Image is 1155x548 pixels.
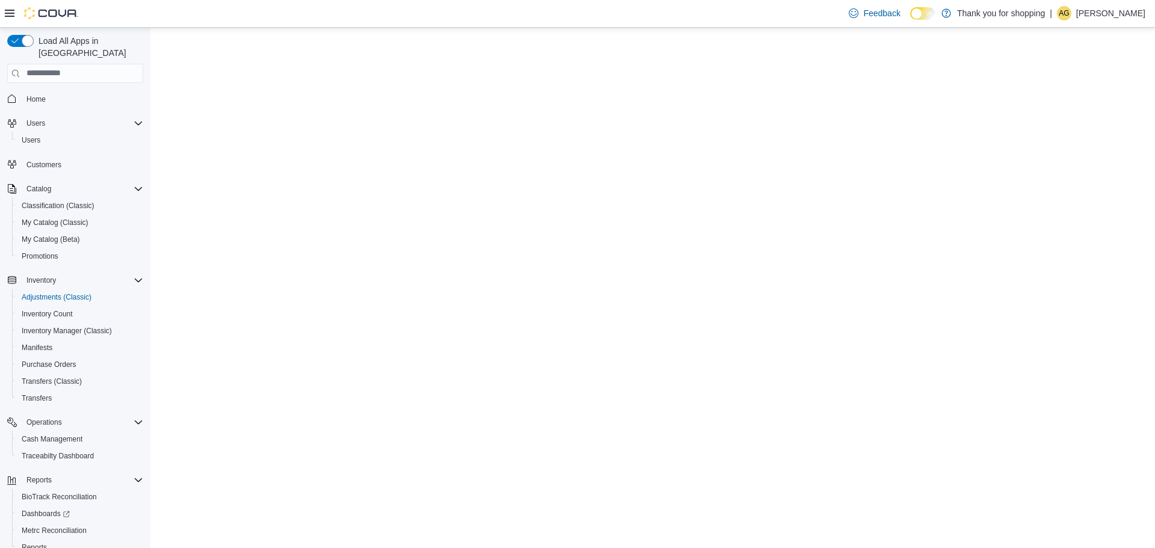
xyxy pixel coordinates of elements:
[17,307,143,321] span: Inventory Count
[17,523,91,538] a: Metrc Reconciliation
[1076,6,1145,20] p: [PERSON_NAME]
[22,473,143,487] span: Reports
[22,273,61,288] button: Inventory
[2,414,148,431] button: Operations
[17,432,87,446] a: Cash Management
[26,475,52,485] span: Reports
[17,249,63,263] a: Promotions
[17,523,143,538] span: Metrc Reconciliation
[2,90,148,108] button: Home
[22,92,51,106] a: Home
[22,157,143,172] span: Customers
[2,156,148,173] button: Customers
[12,448,148,464] button: Traceabilty Dashboard
[12,390,148,407] button: Transfers
[844,1,905,25] a: Feedback
[22,473,57,487] button: Reports
[17,249,143,263] span: Promotions
[22,343,52,353] span: Manifests
[1057,6,1071,20] div: Alejandro Gomez
[1059,6,1069,20] span: AG
[1050,6,1052,20] p: |
[22,218,88,227] span: My Catalog (Classic)
[17,357,143,372] span: Purchase Orders
[863,7,900,19] span: Feedback
[2,472,148,488] button: Reports
[2,180,148,197] button: Catalog
[22,251,58,261] span: Promotions
[12,522,148,539] button: Metrc Reconciliation
[22,135,40,145] span: Users
[17,199,99,213] a: Classification (Classic)
[22,116,143,131] span: Users
[22,492,97,502] span: BioTrack Reconciliation
[17,215,143,230] span: My Catalog (Classic)
[17,324,117,338] a: Inventory Manager (Classic)
[910,7,935,20] input: Dark Mode
[17,133,45,147] a: Users
[17,199,143,213] span: Classification (Classic)
[22,434,82,444] span: Cash Management
[17,290,96,304] a: Adjustments (Classic)
[22,393,52,403] span: Transfers
[17,432,143,446] span: Cash Management
[26,94,46,104] span: Home
[34,35,143,59] span: Load All Apps in [GEOGRAPHIC_DATA]
[26,119,45,128] span: Users
[12,505,148,522] a: Dashboards
[17,490,143,504] span: BioTrack Reconciliation
[957,6,1045,20] p: Thank you for shopping
[17,449,99,463] a: Traceabilty Dashboard
[17,232,85,247] a: My Catalog (Beta)
[17,506,75,521] a: Dashboards
[12,197,148,214] button: Classification (Classic)
[17,340,143,355] span: Manifests
[22,91,143,106] span: Home
[22,182,56,196] button: Catalog
[22,360,76,369] span: Purchase Orders
[17,232,143,247] span: My Catalog (Beta)
[17,324,143,338] span: Inventory Manager (Classic)
[12,322,148,339] button: Inventory Manager (Classic)
[17,391,143,405] span: Transfers
[22,292,91,302] span: Adjustments (Classic)
[22,309,73,319] span: Inventory Count
[22,415,67,429] button: Operations
[12,431,148,448] button: Cash Management
[26,417,62,427] span: Operations
[22,182,143,196] span: Catalog
[12,231,148,248] button: My Catalog (Beta)
[26,184,51,194] span: Catalog
[22,415,143,429] span: Operations
[17,133,143,147] span: Users
[17,357,81,372] a: Purchase Orders
[17,374,143,389] span: Transfers (Classic)
[17,374,87,389] a: Transfers (Classic)
[24,7,78,19] img: Cova
[22,273,143,288] span: Inventory
[17,506,143,521] span: Dashboards
[12,488,148,505] button: BioTrack Reconciliation
[22,526,87,535] span: Metrc Reconciliation
[12,248,148,265] button: Promotions
[17,290,143,304] span: Adjustments (Classic)
[17,449,143,463] span: Traceabilty Dashboard
[12,132,148,149] button: Users
[26,160,61,170] span: Customers
[22,235,80,244] span: My Catalog (Beta)
[2,272,148,289] button: Inventory
[22,451,94,461] span: Traceabilty Dashboard
[17,391,57,405] a: Transfers
[22,116,50,131] button: Users
[12,373,148,390] button: Transfers (Classic)
[26,276,56,285] span: Inventory
[12,356,148,373] button: Purchase Orders
[22,509,70,519] span: Dashboards
[22,201,94,211] span: Classification (Classic)
[22,158,66,172] a: Customers
[12,214,148,231] button: My Catalog (Classic)
[2,115,148,132] button: Users
[17,340,57,355] a: Manifests
[17,490,102,504] a: BioTrack Reconciliation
